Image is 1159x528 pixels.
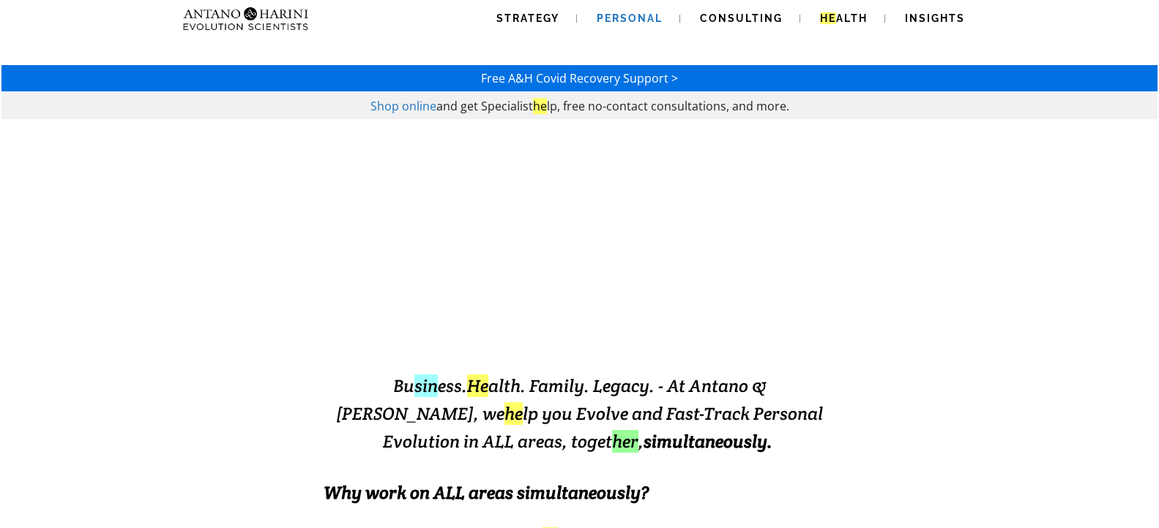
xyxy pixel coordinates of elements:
[559,305,754,341] strong: EXCELLENCE
[905,12,965,24] span: Insights
[597,12,663,24] span: Personal
[405,305,559,341] strong: EVOLVING
[700,12,783,24] span: Consulting
[504,402,523,425] font: he
[820,12,868,24] span: alth
[370,98,436,114] a: Shop online
[533,98,547,114] font: he
[467,374,488,397] font: He
[496,12,559,24] span: Strategy
[612,430,638,453] font: her
[336,374,823,453] span: Bu ess. alth. Family. Legacy. - At Antano & [PERSON_NAME], we lp you Evolve and Fast-Track Person...
[644,430,772,453] b: simultaneously.
[414,374,438,397] font: sin
[481,70,678,86] a: Free A&H Covid Recovery Support >
[324,481,649,504] span: Why work on ALL areas simultaneously?
[436,98,789,114] span: and get Specialist lp, free no-contact consultations, and more.
[820,12,836,24] font: He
